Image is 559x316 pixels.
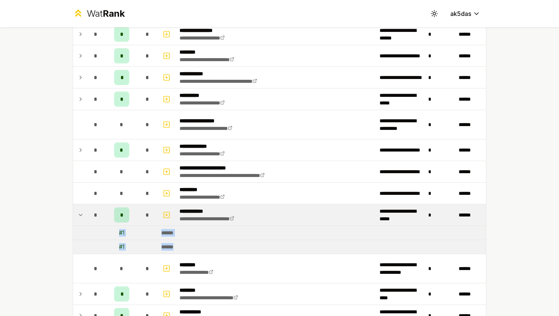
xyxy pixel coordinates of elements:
a: WatRank [73,8,125,20]
div: # 1 [119,229,124,237]
button: ak5das [444,7,486,21]
div: # 1 [119,243,124,251]
span: Rank [103,8,125,19]
span: ak5das [450,9,471,18]
div: Wat [87,8,125,20]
